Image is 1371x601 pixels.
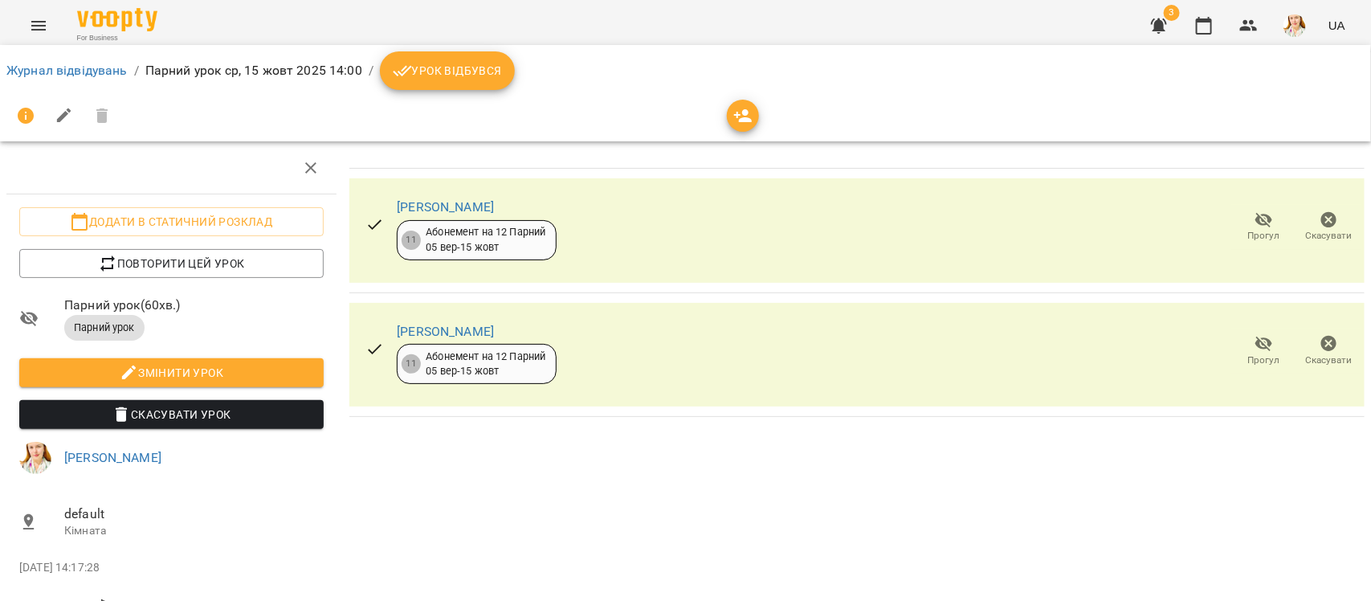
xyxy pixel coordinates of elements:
[19,358,324,387] button: Змінити урок
[6,63,128,78] a: Журнал відвідувань
[426,225,545,255] div: Абонемент на 12 Парний 05 вер - 15 жовт
[19,560,324,576] p: [DATE] 14:17:28
[1306,229,1353,243] span: Скасувати
[393,61,502,80] span: Урок відбувся
[19,207,324,236] button: Додати в статичний розклад
[64,523,324,539] p: Кімната
[19,400,324,429] button: Скасувати Урок
[32,254,311,273] span: Повторити цей урок
[32,405,311,424] span: Скасувати Урок
[1296,329,1361,374] button: Скасувати
[19,442,51,474] img: 5d2379496a5cd3203b941d5c9ca6e0ea.jpg
[402,231,421,250] div: 11
[380,51,515,90] button: Урок відбувся
[64,321,145,335] span: Парний урок
[19,249,324,278] button: Повторити цей урок
[1248,354,1280,367] span: Прогул
[369,61,373,80] li: /
[64,450,161,465] a: [PERSON_NAME]
[32,212,311,231] span: Додати в статичний розклад
[1248,229,1280,243] span: Прогул
[145,61,362,80] p: Парний урок ср, 15 жовт 2025 14:00
[1322,10,1352,40] button: UA
[397,199,494,215] a: [PERSON_NAME]
[77,8,157,31] img: Voopty Logo
[1164,5,1180,21] span: 3
[32,363,311,382] span: Змінити урок
[1306,354,1353,367] span: Скасувати
[1231,329,1296,374] button: Прогул
[6,51,1365,90] nav: breadcrumb
[426,350,545,379] div: Абонемент на 12 Парний 05 вер - 15 жовт
[397,324,494,339] a: [PERSON_NAME]
[77,33,157,43] span: For Business
[1283,14,1306,37] img: 5d2379496a5cd3203b941d5c9ca6e0ea.jpg
[1296,205,1361,250] button: Скасувати
[1231,205,1296,250] button: Прогул
[402,354,421,374] div: 11
[64,296,324,315] span: Парний урок ( 60 хв. )
[134,61,139,80] li: /
[64,505,324,524] span: default
[19,6,58,45] button: Menu
[1328,17,1345,34] span: UA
